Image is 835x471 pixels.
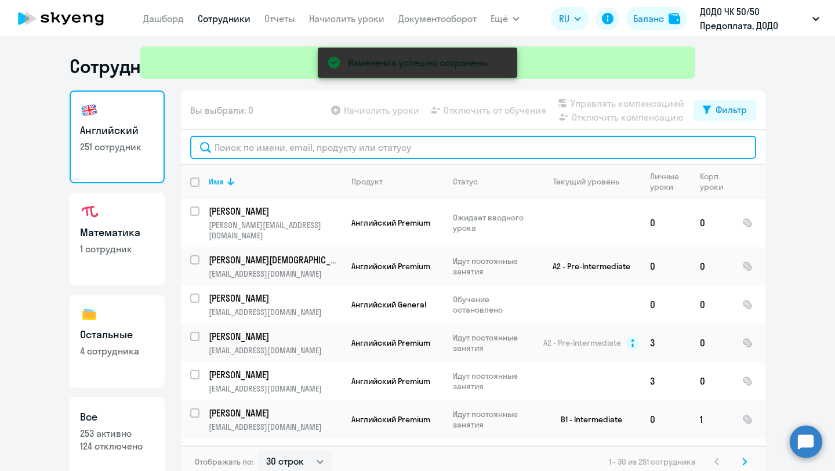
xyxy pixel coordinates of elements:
[453,371,532,392] p: Идут постоянные занятия
[453,409,532,430] p: Идут постоянные занятия
[209,368,340,381] p: [PERSON_NAME]
[691,324,733,362] td: 0
[209,345,342,356] p: [EMAIL_ADDRESS][DOMAIN_NAME]
[70,90,165,183] a: Английский251 сотрудник
[650,171,690,192] div: Личные уроки
[80,242,154,255] p: 1 сотрудник
[190,136,756,159] input: Поиск по имени, email, продукту или статусу
[209,422,342,432] p: [EMAIL_ADDRESS][DOMAIN_NAME]
[70,55,173,78] h1: Сотрудники
[80,440,154,452] p: 124 отключено
[80,203,99,222] img: math
[80,427,154,440] p: 253 активно
[691,400,733,439] td: 1
[453,256,532,277] p: Идут постоянные занятия
[70,295,165,387] a: Остальные4 сотрудника
[533,400,641,439] td: B1 - Intermediate
[80,345,154,357] p: 4 сотрудника
[209,445,342,458] a: [PERSON_NAME]
[209,407,340,419] p: [PERSON_NAME]
[609,456,696,467] span: 1 - 30 из 251 сотрудника
[691,198,733,247] td: 0
[209,292,342,305] a: [PERSON_NAME]
[453,212,532,233] p: Ожидает вводного урока
[453,332,532,353] p: Идут постоянные занятия
[209,205,342,218] a: [PERSON_NAME]
[209,176,224,187] div: Имя
[351,176,383,187] div: Продукт
[80,327,154,342] h3: Остальные
[209,330,340,343] p: [PERSON_NAME]
[453,176,532,187] div: Статус
[691,362,733,400] td: 0
[351,261,430,271] span: Английский Premium
[209,205,340,218] p: [PERSON_NAME]
[209,383,342,394] p: [EMAIL_ADDRESS][DOMAIN_NAME]
[351,176,443,187] div: Продукт
[80,410,154,425] h3: Все
[694,5,825,32] button: ДОДО ЧК 50/50 Предоплата, ДОДО ФРАНЧАЙЗИНГ, ООО
[700,171,725,192] div: Корп. уроки
[641,247,691,285] td: 0
[209,368,342,381] a: [PERSON_NAME]
[543,338,621,348] span: A2 - Pre-Intermediate
[641,362,691,400] td: 3
[209,445,340,458] p: [PERSON_NAME]
[700,5,808,32] p: ДОДО ЧК 50/50 Предоплата, ДОДО ФРАНЧАЙЗИНГ, ООО
[641,198,691,247] td: 0
[209,253,340,266] p: [PERSON_NAME][DEMOGRAPHIC_DATA]
[641,324,691,362] td: 3
[209,292,340,305] p: [PERSON_NAME]
[453,294,532,315] p: Обучение остановлено
[209,176,342,187] div: Имя
[80,101,99,119] img: english
[80,305,99,324] img: others
[80,123,154,138] h3: Английский
[641,400,691,439] td: 0
[351,414,430,425] span: Английский Premium
[716,103,747,117] div: Фильтр
[209,220,342,241] p: [PERSON_NAME][EMAIL_ADDRESS][DOMAIN_NAME]
[351,218,430,228] span: Английский Premium
[351,299,426,310] span: Английский General
[80,225,154,240] h3: Математика
[691,247,733,285] td: 0
[553,176,619,187] div: Текущий уровень
[641,285,691,324] td: 0
[195,456,253,467] span: Отображать по:
[650,171,682,192] div: Личные уроки
[694,100,756,121] button: Фильтр
[542,176,640,187] div: Текущий уровень
[209,407,342,419] a: [PERSON_NAME]
[453,176,478,187] div: Статус
[209,330,342,343] a: [PERSON_NAME]
[209,307,342,317] p: [EMAIL_ADDRESS][DOMAIN_NAME]
[700,171,732,192] div: Корп. уроки
[351,376,430,386] span: Английский Premium
[209,253,342,266] a: [PERSON_NAME][DEMOGRAPHIC_DATA]
[190,103,253,117] span: Вы выбрали: 0
[351,338,430,348] span: Английский Premium
[691,285,733,324] td: 0
[533,247,641,285] td: A2 - Pre-Intermediate
[348,56,488,70] div: Изменения успешно сохранены
[70,193,165,285] a: Математика1 сотрудник
[209,269,342,279] p: [EMAIL_ADDRESS][DOMAIN_NAME]
[80,140,154,153] p: 251 сотрудник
